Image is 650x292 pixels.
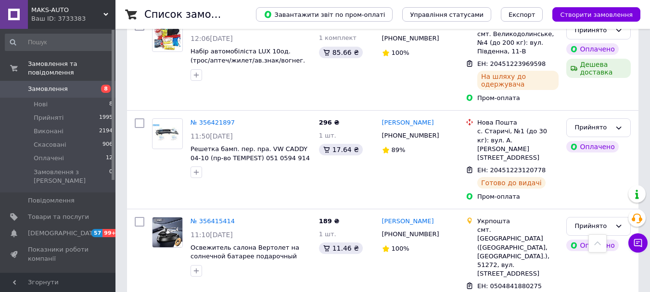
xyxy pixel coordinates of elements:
[28,271,89,288] span: Панель управління
[28,229,99,238] span: [DEMOGRAPHIC_DATA]
[392,245,409,252] span: 100%
[574,221,611,231] div: Прийнято
[477,60,546,67] span: ЕН: 20451223969598
[191,217,235,225] a: № 356415414
[34,100,48,109] span: Нові
[501,7,543,22] button: Експорт
[566,59,631,78] div: Дешева доставка
[477,192,559,201] div: Пром-оплата
[154,22,180,51] img: Фото товару
[566,240,618,251] div: Оплачено
[477,282,542,290] span: ЕН: 0504841880275
[152,21,183,52] a: Фото товару
[153,124,182,144] img: Фото товару
[28,213,89,221] span: Товари та послуги
[319,230,336,238] span: 1 шт.
[31,14,115,23] div: Ваш ID: 3733383
[264,10,385,19] span: Завантажити звіт по пром-оплаті
[106,154,113,163] span: 12
[28,245,89,263] span: Показники роботи компанії
[552,7,640,22] button: Створити замовлення
[574,25,611,36] div: Прийнято
[319,242,363,254] div: 11.46 ₴
[102,140,113,149] span: 906
[380,228,441,241] div: [PHONE_NUMBER]
[319,119,340,126] span: 296 ₴
[477,118,559,127] div: Нова Пошта
[477,177,546,189] div: Готово до видачі
[477,217,559,226] div: Укрпошта
[319,34,357,41] span: 1 комплект
[191,48,305,82] a: Набір автомобіліста LUX 10од. (трос/аптеч/жилет/ав.знак/вогнег. 2кг/рукавички/сумка/ганч/ганч/маст.)
[34,154,64,163] span: Оплачені
[102,229,118,237] span: 99+
[566,43,618,55] div: Оплачено
[477,30,559,56] div: смт. Великодолинське, №4 (до 200 кг): вул. Південна, 11-В
[191,119,235,126] a: № 356421897
[566,141,618,152] div: Оплачено
[191,145,310,170] a: Решетка бамп. пер. пра. VW CADDY 04-10 (пр-во TEMPEST) 051 0594 914 UA56
[543,11,640,18] a: Створити замовлення
[191,132,233,140] span: 11:50[DATE]
[319,47,363,58] div: 85.66 ₴
[509,11,535,18] span: Експорт
[382,118,434,127] a: [PERSON_NAME]
[392,49,409,56] span: 100%
[477,94,559,102] div: Пром-оплата
[28,196,75,205] span: Повідомлення
[191,244,299,269] a: Освежитель салона Вертолет на солнечной батарее подарочный GRAY (+ароматизатор)
[34,127,64,136] span: Виконані
[34,114,64,122] span: Прийняті
[574,123,611,133] div: Прийнято
[99,114,113,122] span: 1995
[477,166,546,174] span: ЕН: 20451223120778
[191,35,233,42] span: 12:06[DATE]
[99,127,113,136] span: 2194
[382,217,434,226] a: [PERSON_NAME]
[109,100,113,109] span: 8
[560,11,633,18] span: Створити замовлення
[319,217,340,225] span: 189 ₴
[28,60,115,77] span: Замовлення та повідомлення
[109,168,113,185] span: 0
[380,129,441,142] div: [PHONE_NUMBER]
[28,85,68,93] span: Замовлення
[153,217,182,247] img: Фото товару
[34,140,66,149] span: Скасовані
[144,9,242,20] h1: Список замовлень
[319,132,336,139] span: 1 шт.
[477,71,559,90] div: На шляху до одержувача
[402,7,491,22] button: Управління статусами
[191,231,233,239] span: 11:10[DATE]
[256,7,393,22] button: Завантажити звіт по пром-оплаті
[628,233,648,253] button: Чат з покупцем
[31,6,103,14] span: MAKS-AUTO
[152,118,183,149] a: Фото товару
[101,85,111,93] span: 8
[392,146,406,153] span: 89%
[152,217,183,248] a: Фото товару
[477,226,559,278] div: смт. [GEOGRAPHIC_DATA] ([GEOGRAPHIC_DATA], [GEOGRAPHIC_DATA].), 51272, вул. [STREET_ADDRESS]
[91,229,102,237] span: 57
[319,144,363,155] div: 17.64 ₴
[5,34,114,51] input: Пошук
[410,11,484,18] span: Управління статусами
[380,32,441,45] div: [PHONE_NUMBER]
[34,168,109,185] span: Замовлення з [PERSON_NAME]
[477,127,559,162] div: с. Старичі, №1 (до 30 кг): вул. А. [PERSON_NAME][STREET_ADDRESS]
